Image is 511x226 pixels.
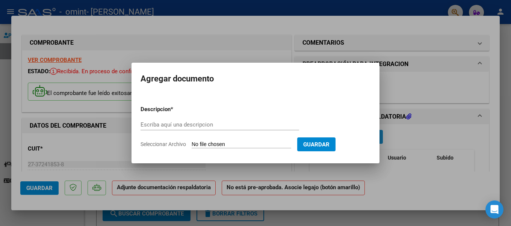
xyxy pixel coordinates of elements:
div: Open Intercom Messenger [485,200,503,218]
h2: Agregar documento [141,72,370,86]
span: Seleccionar Archivo [141,141,186,147]
button: Guardar [297,137,336,151]
span: Guardar [303,141,330,148]
p: Descripcion [141,105,210,114]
